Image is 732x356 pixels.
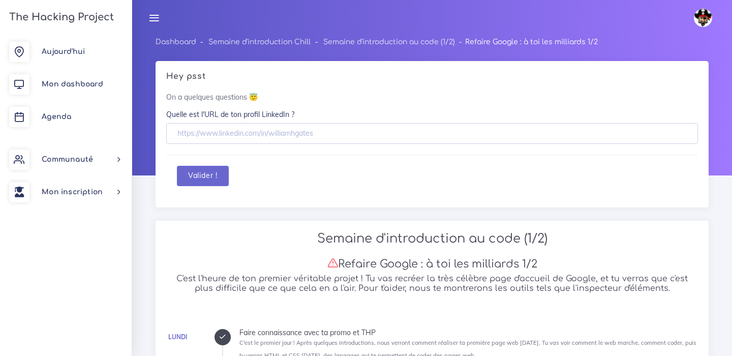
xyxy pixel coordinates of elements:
[42,188,103,196] span: Mon inscription
[166,257,698,271] h3: Refaire Google : à toi les milliards 1/2
[208,38,311,46] a: Semaine d'introduction Chill
[156,38,196,46] a: Dashboard
[166,109,294,120] label: Quelle est l'URL de ton profil LinkedIn ?
[42,113,71,121] span: Agenda
[6,12,114,23] h3: The Hacking Project
[166,72,698,81] h5: Hey psst
[42,48,85,55] span: Aujourd'hui
[166,274,698,293] h5: C'est l'heure de ton premier véritable projet ! Tu vas recréer la très célèbre page d'accueil de ...
[323,38,455,46] a: Semaine d'introduction au code (1/2)
[42,156,93,163] span: Communauté
[694,9,712,27] img: avatar
[166,231,698,246] h2: Semaine d'introduction au code (1/2)
[168,333,187,341] a: Lundi
[42,80,103,88] span: Mon dashboard
[455,36,598,48] li: Refaire Google : à toi les milliards 1/2
[239,329,698,336] div: Faire connaissance avec ta promo et THP
[166,92,698,102] p: On a quelques questions 😇
[177,166,229,187] button: Valider !
[166,123,698,144] input: https://www.linkedin.com/in/williamhgates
